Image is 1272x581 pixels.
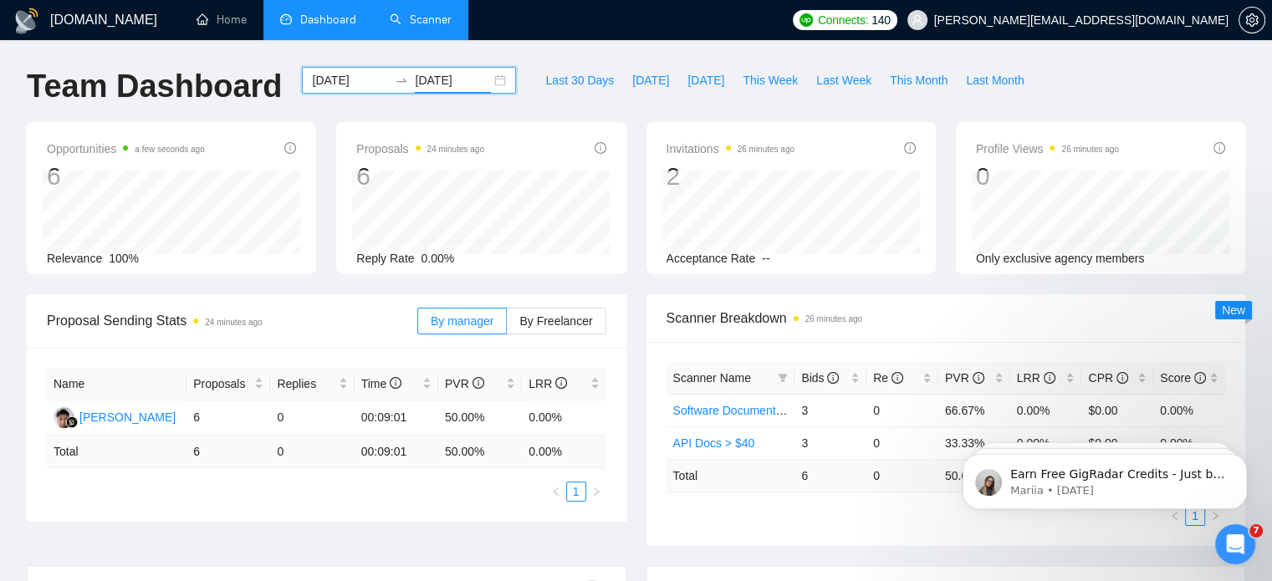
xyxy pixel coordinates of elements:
span: By manager [431,314,493,328]
time: 26 minutes ago [1061,145,1118,154]
span: filter [778,373,788,383]
span: Only exclusive agency members [976,252,1145,265]
span: Bids [801,371,839,385]
button: Last Week [807,67,881,94]
span: Opportunities [47,139,205,159]
td: 6 [794,459,866,492]
span: Proposals [356,139,484,159]
span: Last Week [816,71,871,89]
div: 6 [47,161,205,192]
a: searchScanner [390,13,452,27]
span: This Month [890,71,948,89]
span: right [591,487,601,497]
li: Previous Page [546,482,566,502]
li: 1 [566,482,586,502]
td: 0 [866,459,938,492]
span: Last 30 Days [545,71,614,89]
a: homeHome [197,13,247,27]
span: info-circle [595,142,606,154]
td: Total [47,436,186,468]
span: Profile Views [976,139,1119,159]
td: 00:09:01 [355,436,438,468]
button: setting [1239,7,1265,33]
input: Start date [312,71,388,89]
button: This Week [733,67,807,94]
span: Acceptance Rate [667,252,756,265]
a: RP[PERSON_NAME] [54,410,176,423]
span: PVR [945,371,984,385]
a: API Docs > $40 [673,436,755,450]
div: 2 [667,161,794,192]
button: [DATE] [623,67,678,94]
span: Connects: [818,11,868,29]
span: 7 [1249,524,1263,538]
span: to [395,74,408,87]
span: Scanner Breakdown [667,308,1226,329]
time: 24 minutes ago [427,145,484,154]
button: Last 30 Days [536,67,623,94]
span: Proposal Sending Stats [47,310,417,331]
span: New [1222,303,1245,317]
button: [DATE] [678,67,733,94]
img: gigradar-bm.png [66,416,78,428]
span: Invitations [667,139,794,159]
span: info-circle [891,372,903,384]
span: Scanner Name [673,371,751,385]
td: 0 [866,426,938,459]
span: info-circle [1044,372,1055,384]
td: 0.00% [1010,394,1082,426]
td: 0.00% [522,400,605,436]
time: a few seconds ago [135,145,204,154]
td: 50.00 % [438,436,522,468]
button: left [546,482,566,502]
span: 140 [871,11,890,29]
span: Time [361,377,401,390]
span: [DATE] [632,71,669,89]
span: -- [762,252,769,265]
td: $0.00 [1081,394,1153,426]
span: filter [774,365,791,390]
span: dashboard [280,13,292,25]
span: info-circle [390,377,401,389]
time: 26 minutes ago [738,145,794,154]
iframe: Intercom live chat [1215,524,1255,564]
td: 00:09:01 [355,400,438,436]
button: Last Month [957,67,1033,94]
span: setting [1239,13,1264,27]
td: 0 [270,436,354,468]
span: Reply Rate [356,252,414,265]
span: Replies [277,375,335,393]
td: 3 [794,394,866,426]
button: This Month [881,67,957,94]
time: 26 minutes ago [805,314,862,324]
td: Total [667,459,795,492]
th: Name [47,368,186,400]
span: info-circle [1194,372,1206,384]
th: Proposals [186,368,270,400]
span: LRR [529,377,567,390]
img: upwork-logo.png [799,13,813,27]
span: Proposals [193,375,251,393]
a: setting [1239,13,1265,27]
td: 6 [186,400,270,436]
td: 0 [270,400,354,436]
td: 66.67% [938,394,1010,426]
td: 6 [186,436,270,468]
h1: Team Dashboard [27,67,282,106]
td: 50.00% [438,400,522,436]
span: CPR [1088,371,1127,385]
span: info-circle [904,142,916,154]
span: swap-right [395,74,408,87]
span: info-circle [555,377,567,389]
div: 6 [356,161,484,192]
td: 0 [866,394,938,426]
span: This Week [743,71,798,89]
time: 24 minutes ago [205,318,262,327]
span: info-circle [973,372,984,384]
span: Last Month [966,71,1024,89]
img: RP [54,407,74,428]
td: 0.00 % [522,436,605,468]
